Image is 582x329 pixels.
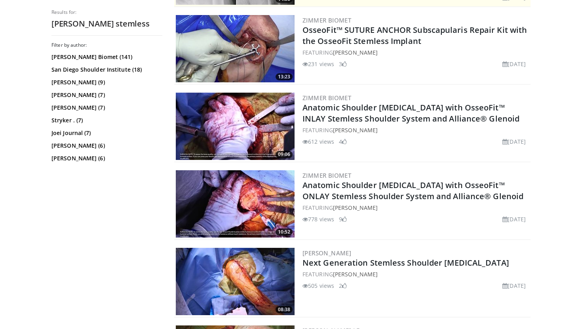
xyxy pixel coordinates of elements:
a: OsseoFit™ SUTURE ANCHOR Subscapularis Repair Kit with the OsseoFit Stemless Implant [302,25,527,46]
img: 68921608-6324-4888-87da-a4d0ad613160.300x170_q85_crop-smart_upscale.jpg [176,170,295,238]
a: 13:23 [176,15,295,82]
a: [PERSON_NAME] [333,126,378,134]
a: [PERSON_NAME] (6) [51,142,160,150]
img: b5adb457-3940-44a6-abfb-a80c5bdc43e3.300x170_q85_crop-smart_upscale.jpg [176,248,295,315]
a: [PERSON_NAME] [333,204,378,211]
a: 08:38 [176,248,295,315]
div: FEATURING [302,48,529,57]
span: 09:06 [276,151,293,158]
li: 778 views [302,215,334,223]
a: San Diego Shoulder Institute (18) [51,66,160,74]
a: [PERSON_NAME] (6) [51,154,160,162]
img: 59d0d6d9-feca-4357-b9cd-4bad2cd35cb6.300x170_q85_crop-smart_upscale.jpg [176,93,295,160]
a: [PERSON_NAME] (7) [51,104,160,112]
li: 505 views [302,281,334,290]
p: Results for: [51,9,162,15]
span: 10:52 [276,228,293,236]
a: Next Generation Stemless Shoulder [MEDICAL_DATA] [302,257,509,268]
img: 40c8acad-cf15-4485-a741-123ec1ccb0c0.300x170_q85_crop-smart_upscale.jpg [176,15,295,82]
div: FEATURING [302,270,529,278]
a: Zimmer Biomet [302,171,351,179]
div: FEATURING [302,126,529,134]
li: [DATE] [502,215,526,223]
a: Zimmer Biomet [302,16,351,24]
span: 13:23 [276,73,293,80]
li: [DATE] [502,281,526,290]
li: [DATE] [502,60,526,68]
span: 08:38 [276,306,293,313]
a: Stryker . (7) [51,116,160,124]
a: [PERSON_NAME] (9) [51,78,160,86]
div: FEATURING [302,203,529,212]
h3: Filter by author: [51,42,162,48]
a: Zimmer Biomet [302,94,351,102]
li: 3 [339,60,347,68]
a: 09:06 [176,93,295,160]
a: [PERSON_NAME] [333,49,378,56]
a: [PERSON_NAME] [333,270,378,278]
a: [PERSON_NAME] [302,249,351,257]
a: Anatomic Shoulder [MEDICAL_DATA] with OsseoFit™ INLAY Stemless Shoulder System and Alliance® Glenoid [302,102,519,124]
li: 231 views [302,60,334,68]
li: 9 [339,215,347,223]
a: 10:52 [176,170,295,238]
a: [PERSON_NAME] Biomet (141) [51,53,160,61]
a: [PERSON_NAME] (7) [51,91,160,99]
a: Joei Journal (7) [51,129,160,137]
li: 612 views [302,137,334,146]
li: 2 [339,281,347,290]
li: [DATE] [502,137,526,146]
h2: [PERSON_NAME] stemless [51,19,162,29]
a: Anatomic Shoulder [MEDICAL_DATA] with OsseoFit™ ONLAY Stemless Shoulder System and Alliance® Glenoid [302,180,523,202]
li: 4 [339,137,347,146]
